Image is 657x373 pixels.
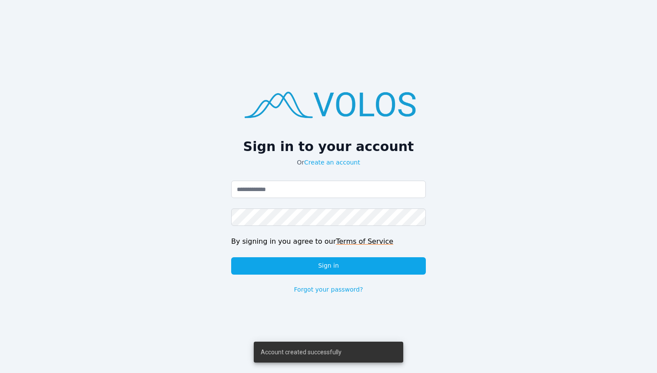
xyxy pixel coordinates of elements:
[231,236,426,247] div: By signing in you agree to our
[304,159,360,166] a: Create an account
[231,158,426,167] p: Or
[294,285,363,294] a: Forgot your password?
[336,237,393,245] a: Terms of Service
[261,348,342,356] span: Account created successfully
[231,79,426,128] img: logo.png
[231,139,426,155] h2: Sign in to your account
[231,257,426,275] button: Sign in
